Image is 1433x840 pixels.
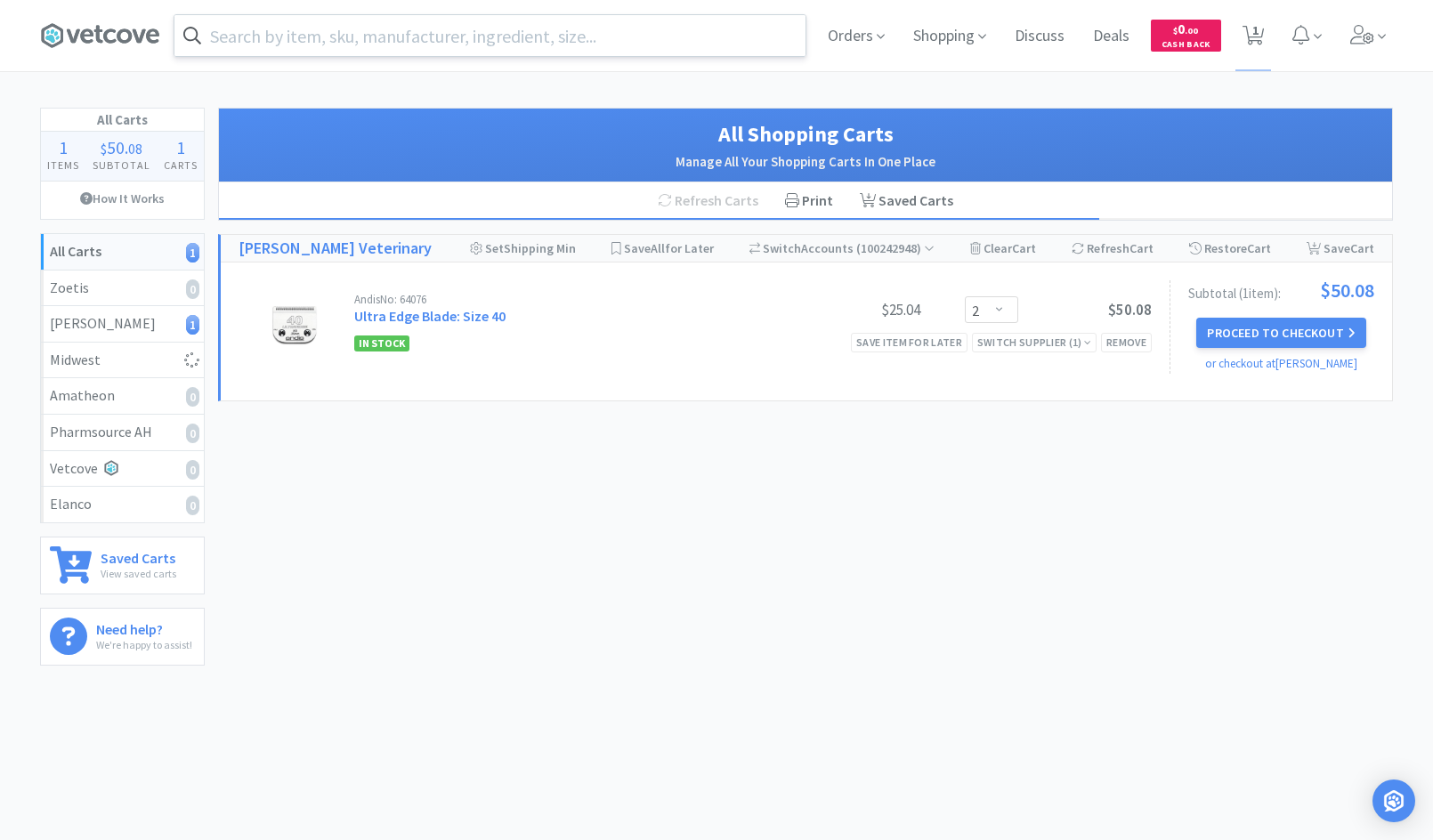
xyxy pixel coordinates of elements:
div: Remove [1101,333,1152,351]
p: We're happy to assist! [96,636,192,653]
div: Save item for later [851,333,967,351]
a: Elanco0 [41,487,204,522]
div: Midwest [50,349,195,372]
span: 1 [176,136,185,158]
span: Cash Back [1162,40,1210,52]
span: Cart [1012,240,1036,256]
div: Subtotal ( 1 item ): [1188,280,1374,300]
h6: Saved Carts [101,546,176,565]
button: Proceed to Checkout [1196,318,1365,348]
span: All [651,240,665,256]
span: 50 [107,136,125,158]
div: Shipping Min [470,235,576,262]
h1: All Carts [41,109,204,132]
span: . 00 [1185,25,1198,36]
i: 1 [186,315,199,335]
a: Pharmsource AH0 [41,415,204,451]
span: 08 [128,140,142,157]
div: Amatheon [50,384,195,408]
a: [PERSON_NAME]1 [41,306,204,343]
a: Zoetis0 [41,271,204,307]
div: $25.04 [787,299,920,320]
a: Amatheon0 [41,378,204,415]
div: [PERSON_NAME] [50,312,195,335]
a: Ultra Edge Blade: Size 40 [354,307,506,325]
a: 1 [1235,30,1272,46]
span: $ [101,140,107,157]
div: Restore [1189,235,1271,262]
h4: Items [41,157,86,174]
span: $50.08 [1320,280,1374,300]
a: Midwest [41,343,204,379]
div: Clear [970,235,1036,262]
div: Refresh Carts [644,182,772,220]
div: Vetcove [50,457,195,481]
span: ( 100242948 ) [854,240,935,256]
div: Refresh [1072,235,1154,262]
div: Open Intercom Messenger [1372,779,1415,822]
h4: Subtotal [86,157,158,174]
span: $50.08 [1108,300,1152,319]
div: Switch Supplier ( 1 ) [977,334,1091,351]
img: a278352095f441cf83fac406bb72b72b_74272.jpeg [263,294,326,356]
div: Andis No: 64076 [354,294,787,305]
span: Cart [1350,240,1374,256]
div: Pharmsource AH [50,421,195,444]
span: $ [1173,25,1178,36]
i: 1 [186,243,199,262]
div: Accounts [749,235,935,262]
i: 0 [186,460,199,480]
span: Cart [1129,240,1154,256]
h6: Need help? [96,618,192,636]
a: [PERSON_NAME] Veterinary [239,236,432,262]
div: . [86,139,158,157]
span: Switch [763,240,801,256]
a: $0.00Cash Back [1151,12,1221,60]
span: In Stock [354,335,409,351]
a: How It Works [41,182,204,215]
strong: All Carts [50,242,101,260]
input: Search by item, sku, manufacturer, ingredient, size... [174,15,806,56]
a: Discuss [1008,28,1072,44]
i: 0 [186,424,199,443]
h4: Carts [157,157,204,174]
span: 0 [1173,20,1198,37]
div: Print [772,182,846,220]
div: Elanco [50,493,195,516]
span: Save for Later [624,240,714,256]
a: or checkout at [PERSON_NAME] [1205,356,1357,371]
a: Deals [1086,28,1137,44]
span: 1 [59,136,68,158]
h1: All Shopping Carts [237,117,1374,151]
span: Set [485,240,504,256]
i: 0 [186,496,199,515]
span: Cart [1247,240,1271,256]
h2: Manage All Your Shopping Carts In One Place [237,151,1374,173]
div: Zoetis [50,277,195,300]
a: Vetcove0 [41,451,204,488]
a: All Carts1 [41,234,204,271]
a: Saved Carts [846,182,967,220]
i: 0 [186,279,199,299]
p: View saved carts [101,565,176,582]
a: Saved CartsView saved carts [40,537,205,594]
i: 0 [186,387,199,407]
div: Save [1307,235,1374,262]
